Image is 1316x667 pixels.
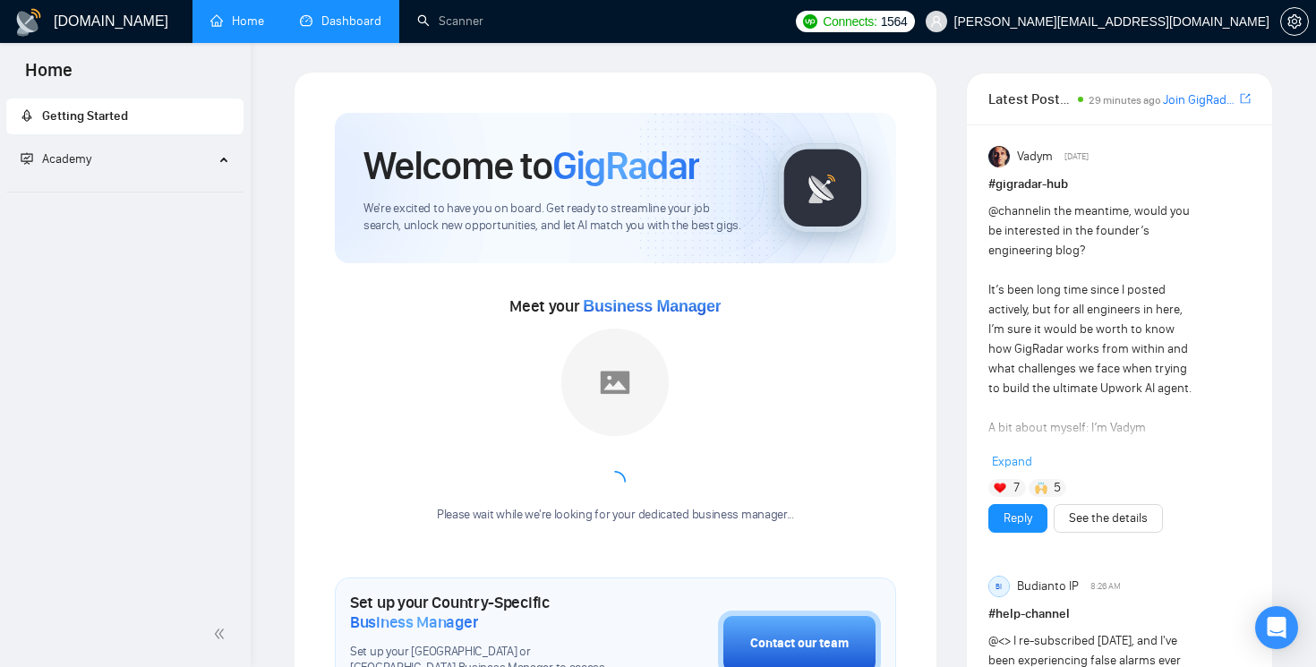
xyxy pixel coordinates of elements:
h1: # help-channel [988,604,1251,624]
span: Latest Posts from the GigRadar Community [988,88,1073,110]
a: homeHome [210,13,264,29]
a: export [1240,90,1251,107]
span: Getting Started [42,108,128,124]
span: Business Manager [350,612,478,632]
span: loading [602,469,628,494]
h1: Set up your Country-Specific [350,593,628,632]
span: 5 [1054,479,1061,497]
span: Business Manager [583,297,721,315]
span: @channel [988,203,1041,218]
span: 29 minutes ago [1089,94,1161,107]
span: Expand [992,454,1032,469]
button: setting [1280,7,1309,36]
span: 1564 [881,12,908,31]
span: 8:26 AM [1090,578,1121,594]
div: Open Intercom Messenger [1255,606,1298,649]
span: fund-projection-screen [21,152,33,165]
a: searchScanner [417,13,483,29]
span: GigRadar [552,141,699,190]
span: Academy [21,151,91,167]
li: Academy Homepage [6,184,244,196]
div: BI [989,577,1009,596]
a: Reply [1004,509,1032,528]
span: [DATE] [1064,149,1089,165]
img: gigradar-logo.png [778,143,867,233]
span: Vadym [1017,147,1053,167]
span: setting [1281,14,1308,29]
button: Reply [988,504,1047,533]
span: rocket [21,109,33,122]
img: 🙌 [1035,482,1047,494]
li: Getting Started [6,98,244,134]
span: Home [11,57,87,95]
a: Join GigRadar Slack Community [1163,90,1236,110]
a: See the details [1069,509,1148,528]
span: Academy [42,151,91,167]
span: Meet your [509,296,721,316]
span: Budianto IP [1017,577,1079,596]
img: Vadym [988,146,1010,167]
a: setting [1280,14,1309,29]
div: Please wait while we're looking for your dedicated business manager... [426,507,805,524]
img: upwork-logo.png [803,14,817,29]
img: logo [14,8,43,37]
button: See the details [1054,504,1163,533]
img: placeholder.png [561,329,669,436]
span: We're excited to have you on board. Get ready to streamline your job search, unlock new opportuni... [363,201,749,235]
div: Contact our team [750,634,849,654]
span: export [1240,91,1251,106]
h1: # gigradar-hub [988,175,1251,194]
img: ❤️ [994,482,1006,494]
h1: Welcome to [363,141,699,190]
span: Connects: [823,12,876,31]
span: double-left [213,625,231,643]
span: 7 [1013,479,1020,497]
span: user [930,15,943,28]
a: dashboardDashboard [300,13,381,29]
